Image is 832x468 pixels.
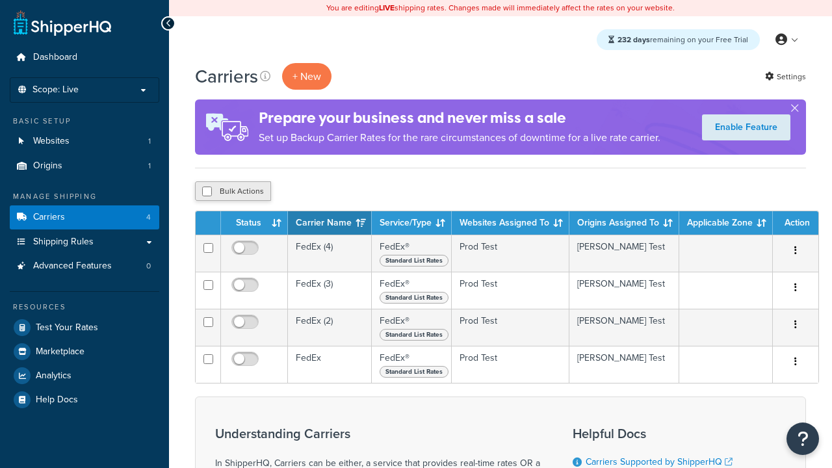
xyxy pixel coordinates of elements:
th: Carrier Name: activate to sort column ascending [288,211,372,235]
span: 0 [146,261,151,272]
li: Websites [10,129,159,153]
h3: Understanding Carriers [215,426,540,441]
li: Carriers [10,205,159,229]
span: Standard List Rates [380,366,448,378]
li: Origins [10,154,159,178]
b: LIVE [379,2,395,14]
span: Standard List Rates [380,255,448,266]
td: FedEx (3) [288,272,372,309]
a: Dashboard [10,45,159,70]
td: FedEx (4) [288,235,372,272]
span: Test Your Rates [36,322,98,333]
span: Standard List Rates [380,292,448,304]
img: ad-rules-rateshop-fe6ec290ccb7230408bd80ed9643f0289d75e0ffd9eb532fc0e269fcd187b520.png [195,99,259,155]
a: Advanced Features 0 [10,254,159,278]
span: Carriers [33,212,65,223]
a: Shipping Rules [10,230,159,254]
td: Prod Test [452,272,569,309]
span: Standard List Rates [380,329,448,341]
td: [PERSON_NAME] Test [569,309,679,346]
td: [PERSON_NAME] Test [569,272,679,309]
th: Action [773,211,818,235]
td: [PERSON_NAME] Test [569,235,679,272]
span: Dashboard [33,52,77,63]
td: Prod Test [452,235,569,272]
a: Settings [765,68,806,86]
a: Origins 1 [10,154,159,178]
td: FedEx® [372,272,452,309]
h3: Helpful Docs [573,426,742,441]
button: + New [282,63,331,90]
div: remaining on your Free Trial [597,29,760,50]
th: Origins Assigned To: activate to sort column ascending [569,211,679,235]
h4: Prepare your business and never miss a sale [259,107,660,129]
td: Prod Test [452,346,569,383]
a: Analytics [10,364,159,387]
th: Websites Assigned To: activate to sort column ascending [452,211,569,235]
a: Enable Feature [702,114,790,140]
a: ShipperHQ Home [14,10,111,36]
td: FedEx [288,346,372,383]
th: Service/Type: activate to sort column ascending [372,211,452,235]
a: Help Docs [10,388,159,411]
td: FedEx (2) [288,309,372,346]
button: Open Resource Center [786,422,819,455]
span: Help Docs [36,395,78,406]
span: Analytics [36,370,71,382]
p: Set up Backup Carrier Rates for the rare circumstances of downtime for a live rate carrier. [259,129,660,147]
strong: 232 days [617,34,650,45]
a: Websites 1 [10,129,159,153]
span: Scope: Live [32,84,79,96]
span: Marketplace [36,346,84,357]
span: Shipping Rules [33,237,94,248]
button: Bulk Actions [195,181,271,201]
a: Marketplace [10,340,159,363]
span: Advanced Features [33,261,112,272]
span: Websites [33,136,70,147]
td: FedEx® [372,235,452,272]
a: Test Your Rates [10,316,159,339]
td: FedEx® [372,309,452,346]
th: Applicable Zone: activate to sort column ascending [679,211,773,235]
div: Manage Shipping [10,191,159,202]
a: Carriers 4 [10,205,159,229]
td: Prod Test [452,309,569,346]
span: 1 [148,161,151,172]
div: Resources [10,302,159,313]
span: 1 [148,136,151,147]
td: [PERSON_NAME] Test [569,346,679,383]
li: Advanced Features [10,254,159,278]
h1: Carriers [195,64,258,89]
td: FedEx® [372,346,452,383]
th: Status: activate to sort column ascending [221,211,288,235]
span: 4 [146,212,151,223]
div: Basic Setup [10,116,159,127]
span: Origins [33,161,62,172]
